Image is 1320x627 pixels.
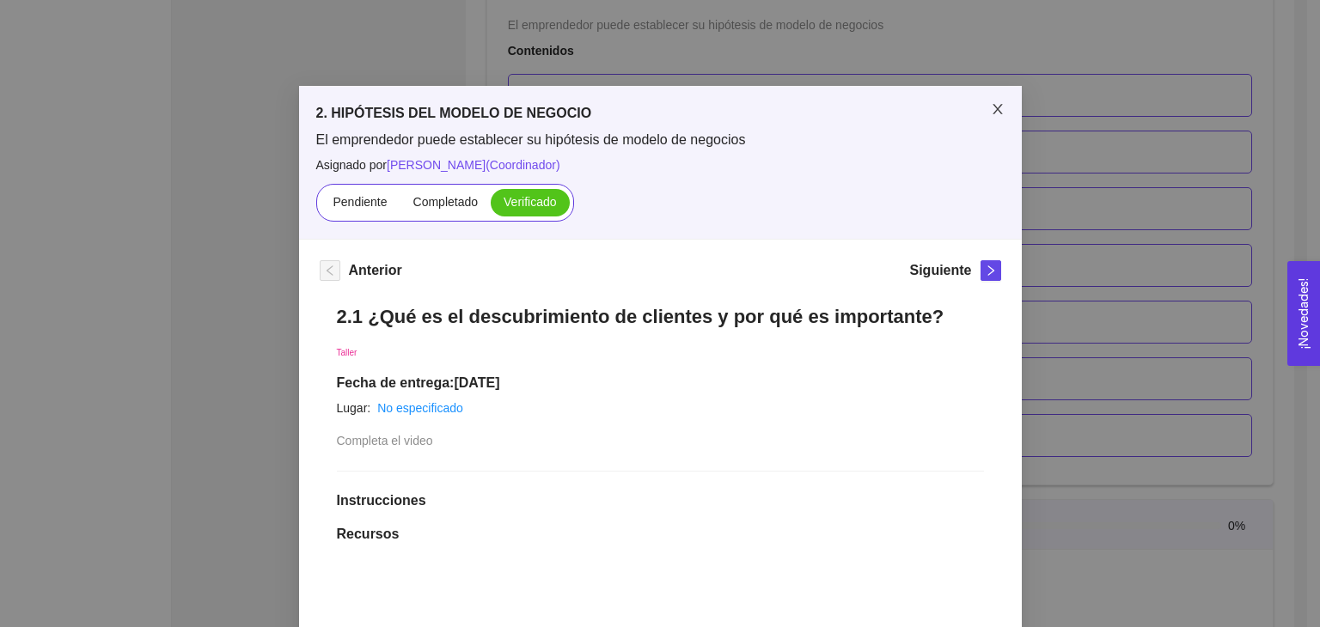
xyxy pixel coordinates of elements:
[377,401,463,415] a: No especificado
[504,195,556,209] span: Verificado
[337,374,984,392] h1: Fecha de entrega: [DATE]
[974,86,1022,134] button: Close
[981,260,1001,281] button: right
[337,492,984,509] h1: Instrucciones
[316,155,1005,174] span: Asignado por
[320,260,340,281] button: left
[1287,261,1320,366] button: Open Feedback Widget
[337,434,433,447] span: Completa el video
[337,305,984,328] h1: 2.1 ¿Qué es el descubrimiento de clientes y por qué es importante?
[413,195,479,209] span: Completado
[337,399,371,417] article: Lugar:
[337,348,357,357] span: Taller
[387,158,560,172] span: [PERSON_NAME] ( Coordinador )
[316,131,1005,149] span: El emprendedor puede establecer su hipótesis de modelo de negocios
[981,265,1000,277] span: right
[909,260,971,281] h5: Siguiente
[316,103,1005,124] h5: 2. HIPÓTESIS DEL MODELO DE NEGOCIO
[349,260,402,281] h5: Anterior
[337,526,984,543] h1: Recursos
[333,195,387,209] span: Pendiente
[991,102,1005,116] span: close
